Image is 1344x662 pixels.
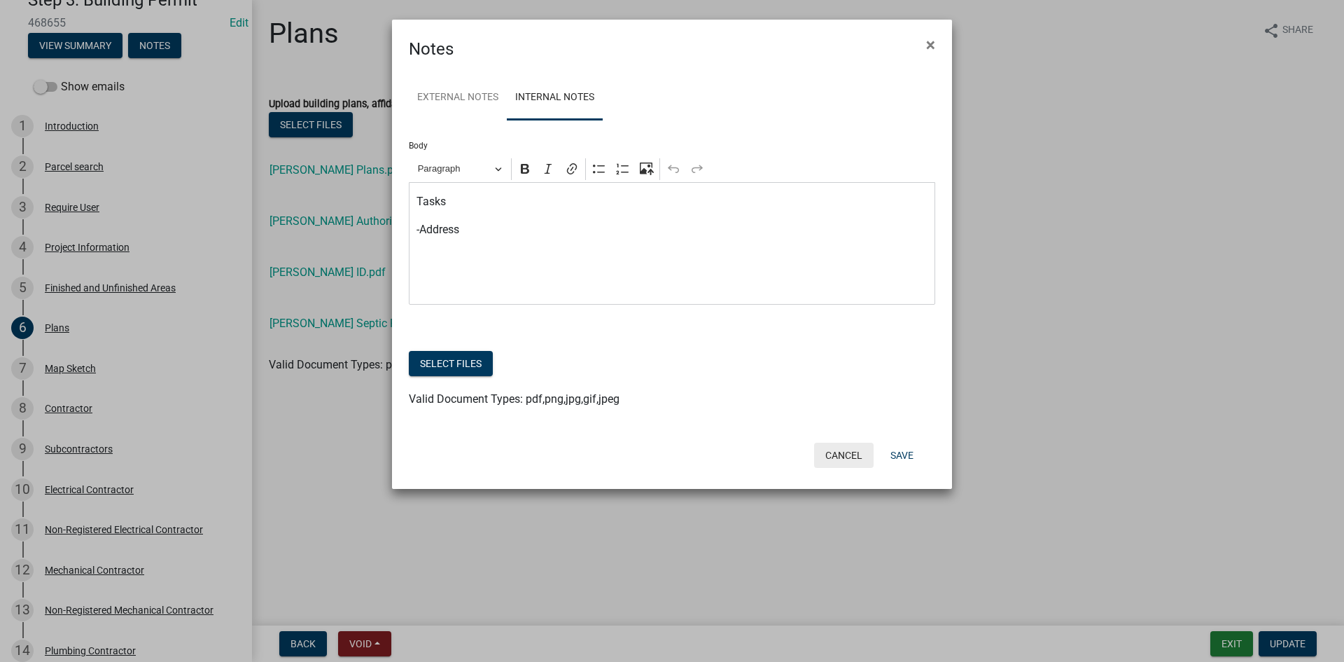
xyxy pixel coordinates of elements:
h4: Notes [409,36,454,62]
button: Save [879,443,925,468]
a: External Notes [409,76,507,120]
p: Tasks [416,193,928,210]
button: Select files [409,351,493,376]
div: Editor editing area: main. Press Alt+0 for help. [409,182,935,305]
button: Cancel [814,443,874,468]
button: Paragraph, Heading [412,158,508,180]
span: × [926,35,935,55]
span: Paragraph [418,160,491,177]
label: Body [409,142,428,150]
p: -Address [416,221,928,238]
button: Close [915,25,946,64]
span: Valid Document Types: pdf,png,jpg,gif,jpeg [409,392,619,406]
a: Internal Notes [507,76,603,120]
div: Editor toolbar [409,156,935,182]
